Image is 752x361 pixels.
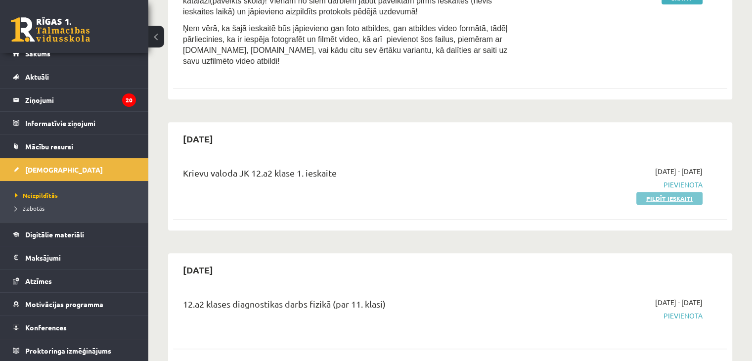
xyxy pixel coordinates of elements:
span: [DATE] - [DATE] [655,166,703,177]
a: Rīgas 1. Tālmācības vidusskola [11,17,90,42]
a: Konferences [13,316,136,339]
span: Proktoringa izmēģinājums [25,346,111,355]
span: Pievienota [539,311,703,321]
h2: [DATE] [173,258,223,281]
a: Mācību resursi [13,135,136,158]
a: Izlabotās [15,204,138,213]
span: Konferences [25,323,67,332]
a: [DEMOGRAPHIC_DATA] [13,158,136,181]
legend: Ziņojumi [25,89,136,111]
span: Sākums [25,49,50,58]
span: Izlabotās [15,204,44,212]
legend: Maksājumi [25,246,136,269]
span: Motivācijas programma [25,300,103,309]
span: Mācību resursi [25,142,73,151]
i: 20 [122,93,136,107]
a: Neizpildītās [15,191,138,200]
a: Ziņojumi20 [13,89,136,111]
span: Digitālie materiāli [25,230,84,239]
a: Aktuāli [13,65,136,88]
a: Informatīvie ziņojumi [13,112,136,135]
h2: [DATE] [173,127,223,150]
span: Neizpildītās [15,191,58,199]
span: [DATE] - [DATE] [655,297,703,308]
span: Aktuāli [25,72,49,81]
div: 12.a2 klases diagnostikas darbs fizikā (par 11. klasi) [183,297,525,316]
a: Pildīt ieskaiti [636,192,703,205]
a: Motivācijas programma [13,293,136,316]
span: Ņem vērā, ka šajā ieskaitē būs jāpievieno gan foto atbildes, gan atbildes video formātā, tādēļ pā... [183,24,507,65]
a: Sākums [13,42,136,65]
a: Maksājumi [13,246,136,269]
a: Digitālie materiāli [13,223,136,246]
div: Krievu valoda JK 12.a2 klase 1. ieskaite [183,166,525,184]
a: Atzīmes [13,270,136,292]
span: Atzīmes [25,276,52,285]
span: [DEMOGRAPHIC_DATA] [25,165,103,174]
legend: Informatīvie ziņojumi [25,112,136,135]
span: Pievienota [539,180,703,190]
